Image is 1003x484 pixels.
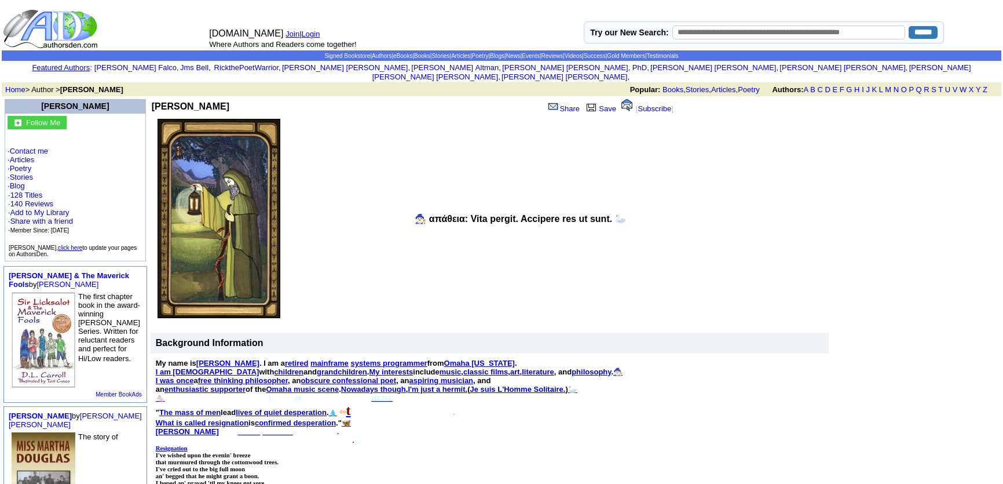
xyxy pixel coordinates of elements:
a: click here [58,245,82,251]
a: [PERSON_NAME] [156,427,219,436]
b: [PERSON_NAME] [60,85,123,94]
a: HERE [371,394,393,402]
a: 🧙🏻‍♂️ [613,367,623,376]
a: [PERSON_NAME] [PERSON_NAME] [9,412,142,429]
b: 🧙🏻‍♂️ απάθεια: Vita pergit. Accipere res ut sunt. 🦢 [415,214,626,224]
span: I [269,394,272,402]
a: J [866,85,870,94]
a: S [931,85,936,94]
a: K [872,85,877,94]
a: U [945,85,950,94]
a: Join [285,30,299,38]
a: [PERSON_NAME] [41,101,109,111]
a: art [510,367,520,376]
span: ⬅ [339,407,346,417]
font: i [500,74,501,81]
font: [ [636,104,638,113]
font: i [281,65,282,71]
a: N [894,85,899,94]
span: | | | | | | | | | | | | | | [324,53,678,59]
a: Login [302,30,320,38]
font: [PERSON_NAME], to update your pages on AuthorsDen. [9,245,137,257]
a: children [274,367,303,376]
a: Poetry [472,53,489,59]
font: [DOMAIN_NAME] [209,28,283,38]
b: [PERSON_NAME] [152,101,229,111]
a: Suivez [237,427,260,436]
label: Try our New Search: [590,28,668,37]
a: Omaha [US_STATE] [444,359,515,367]
a: I am [DEMOGRAPHIC_DATA] [156,367,259,376]
a: F [840,85,844,94]
a: literature [522,367,554,376]
font: Where Authors and Readers come together! [209,40,356,49]
font: , , , [630,85,998,94]
a: I'm just a hermit. [408,385,467,394]
a: News [506,53,521,59]
span: My name is . I am a from . [156,359,517,367]
a: systems programmer [350,359,427,367]
a: Books [662,85,683,94]
a: 🦢 [568,385,577,394]
a: I [862,85,864,94]
a: Home [5,85,25,94]
a: Omaha music scene [266,385,339,394]
a: Share [547,104,580,113]
font: i [778,65,779,71]
a: [PERSON_NAME] [PERSON_NAME] [779,63,905,72]
font: Member Since: [DATE] [10,227,69,234]
a: Books [414,53,430,59]
a: [PERSON_NAME] & The Maverick Fools [9,271,129,289]
a: [PERSON_NAME] Altman [411,63,499,72]
font: i [410,65,411,71]
a: H [854,85,859,94]
a: Articles [451,53,470,59]
a: G [846,85,852,94]
a: music [440,367,462,376]
a: grandchildren [317,367,367,376]
img: library.gif [585,102,598,111]
font: · · [8,191,73,234]
a: Contact me [10,147,48,155]
a: [PERSON_NAME] [PERSON_NAME] [501,72,627,81]
span: a , an , an , and [156,376,491,385]
a: [PERSON_NAME] [PERSON_NAME], PhD [502,63,647,72]
a: Reviews [541,53,563,59]
b: . [337,427,339,436]
font: , , , , , , , , , , [94,63,971,81]
a: L [879,85,883,94]
font: · · · · · [8,147,143,235]
a: Blog [10,181,25,190]
img: 24953.jpg [12,292,75,388]
a: eBooks [393,53,412,59]
a: [PERSON_NAME] [PERSON_NAME] [PERSON_NAME] [372,63,971,81]
a: C [817,85,822,94]
font: The first chapter book in the award-winning [PERSON_NAME] Series. Written for reluctant readers a... [78,292,140,363]
font: i [907,65,909,71]
a: 140 Reviews [10,199,53,208]
a: P [909,85,913,94]
a: t [346,403,351,418]
a: Follow Me [26,117,60,127]
a: O [901,85,907,94]
font: · · · [8,208,73,234]
a: [PERSON_NAME] [36,280,98,289]
span: . [352,436,354,445]
a: The mass of men [159,408,221,417]
a: Y [976,85,980,94]
b: I've cried out to the big full moon [156,465,245,472]
a: 🐁 [156,394,165,402]
font: des papillons [293,427,337,436]
a: Member BookAds [96,391,141,398]
a: Stories [431,53,449,59]
a: Subscribe [638,104,671,113]
span: DDEN [272,394,293,402]
a: enthusiastic supporter [164,385,246,394]
a: D [825,85,830,94]
a: E [832,85,837,94]
a: lives of quiet desperation [236,408,327,417]
b: an' begged that he might grant a boon. [156,472,259,479]
a: confirmed desperation [255,419,336,427]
